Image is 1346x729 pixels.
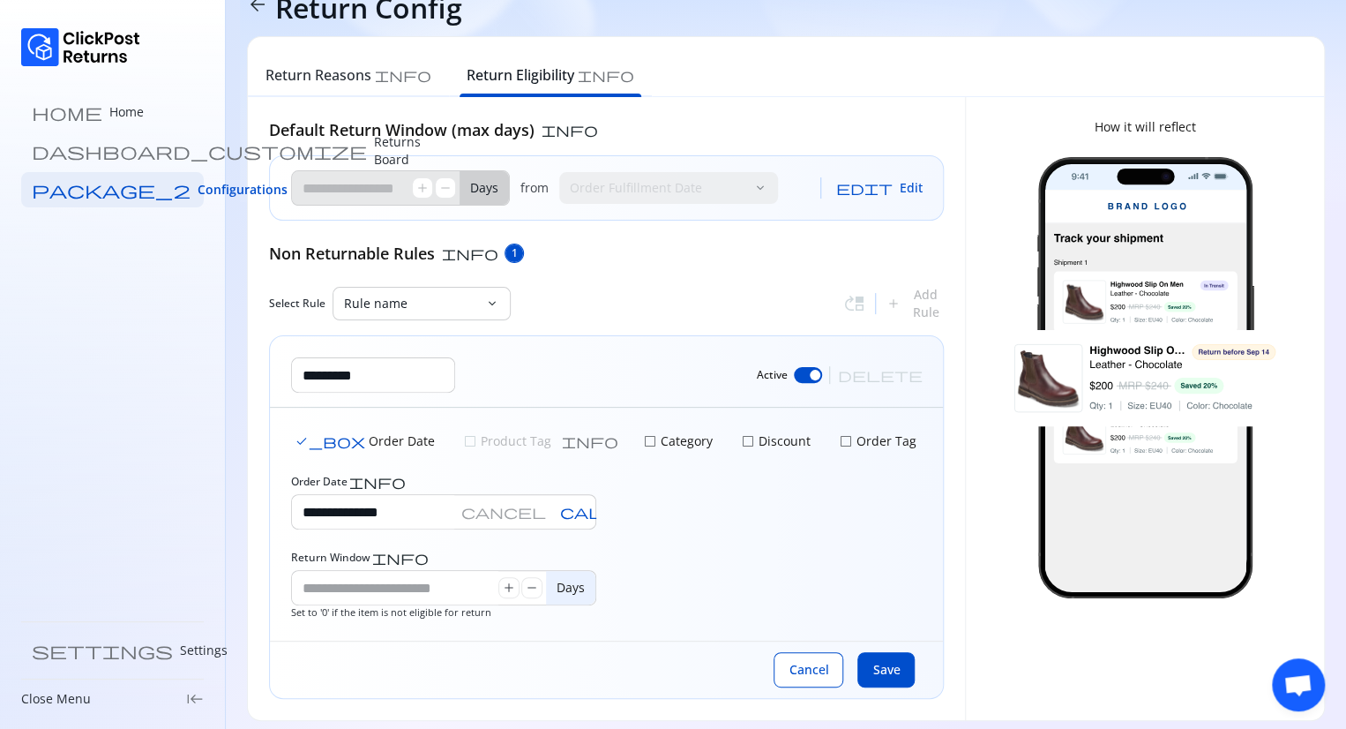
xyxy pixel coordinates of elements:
p: Close Menu [21,690,91,708]
label: Return Window [291,551,429,565]
p: Days [460,171,509,205]
button: Save [857,652,915,688]
p: Category [657,432,713,450]
p: Settings [180,642,228,659]
p: Days [546,571,595,605]
a: home Home [21,94,204,130]
span: keyboard_arrow_down [485,297,499,311]
span: 1 [512,246,518,260]
span: home [32,103,102,121]
span: Active [756,368,787,382]
span: Configurations [198,181,288,199]
span: check_box_outline_blank [643,434,657,448]
p: Home [109,103,144,121]
span: info [372,551,429,565]
img: Logo [21,28,140,66]
p: Order Fulfillment Date [570,179,746,197]
button: Edit [835,170,922,206]
a: package_2 Configurations [21,172,204,207]
span: remove [525,581,539,595]
span: keyboard_tab_rtl [186,690,204,708]
span: Select Rule [269,297,325,311]
button: Order Tag [835,429,920,454]
button: Order Date [291,429,438,454]
span: calendar_month [560,505,758,519]
span: Cancel [789,661,828,679]
p: from [520,179,549,197]
label: Order Date [291,475,406,489]
h6: Return Eligibility [467,64,574,86]
div: Open chat [1272,658,1325,711]
h5: Non Returnable Rules [269,242,435,265]
h6: Return Reasons [265,64,371,86]
span: check_box_outline_blank [839,434,853,448]
p: Product Tag [477,432,551,450]
span: info [562,434,618,448]
span: Set to '0' if the item is not eligible for return [291,605,491,619]
p: Returns Board [374,133,421,169]
button: Discount [737,429,814,454]
span: check_box [295,434,365,448]
a: settings Settings [21,633,204,668]
p: Order Date [365,432,435,450]
p: Discount [755,432,811,450]
span: cancel [461,505,546,519]
h5: Default Return Window (max days) [269,118,535,141]
button: Category [639,429,716,454]
span: edit [835,181,892,195]
button: Cancel [774,652,843,688]
span: dashboard_customize [32,142,367,160]
span: add [502,581,516,595]
div: Close Menukeyboard_tab_rtl [21,690,204,708]
span: info [542,123,598,137]
span: info [349,475,406,489]
p: How it will reflect [1095,118,1196,136]
span: info [375,68,431,82]
a: dashboard_customize Returns Board [21,133,204,169]
span: Edit [899,179,922,197]
span: settings [32,642,173,659]
span: info [442,246,498,260]
span: package_2 [32,181,191,199]
img: return-image [987,157,1303,598]
p: Order Tag [853,432,916,450]
p: Rule name [344,295,478,312]
button: Product Tag [460,429,555,454]
span: info [578,68,634,82]
span: Save [872,661,900,679]
span: check_box_outline_blank [741,434,755,448]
